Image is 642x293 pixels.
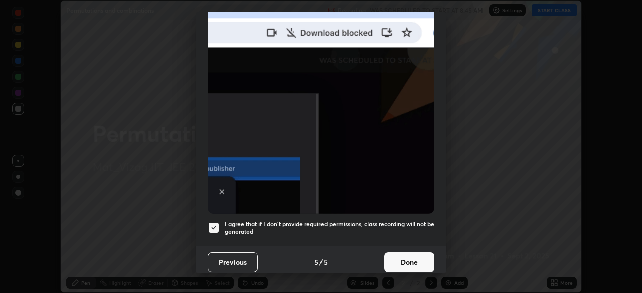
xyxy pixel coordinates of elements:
[225,220,434,236] h5: I agree that if I don't provide required permissions, class recording will not be generated
[314,257,318,267] h4: 5
[208,252,258,272] button: Previous
[324,257,328,267] h4: 5
[319,257,323,267] h4: /
[384,252,434,272] button: Done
